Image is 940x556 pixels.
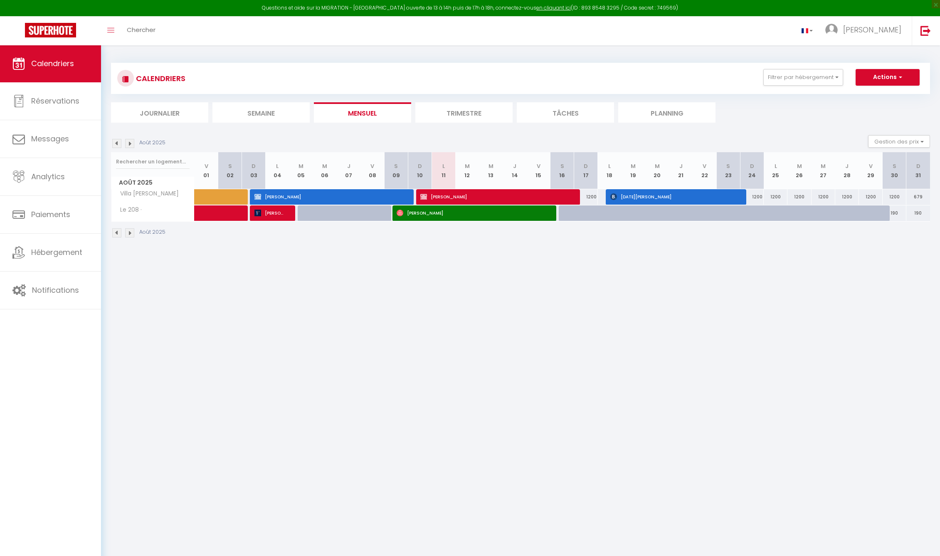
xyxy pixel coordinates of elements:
[276,162,279,170] abbr: L
[32,285,79,295] span: Notifications
[442,162,445,170] abbr: L
[819,16,912,45] a: ... [PERSON_NAME]
[479,152,503,189] th: 13
[127,25,155,34] span: Chercher
[432,152,455,189] th: 11
[763,69,843,86] button: Filtrer par hébergement
[845,162,849,170] abbr: J
[322,162,327,170] abbr: M
[764,189,787,205] div: 1200
[113,189,181,198] span: Villa [PERSON_NAME]
[121,16,162,45] a: Chercher
[916,162,920,170] abbr: D
[618,102,715,123] li: Planning
[313,152,337,189] th: 06
[25,23,76,37] img: Super Booking
[314,102,411,123] li: Mensuel
[693,152,716,189] th: 22
[645,152,669,189] th: 20
[669,152,693,189] th: 21
[906,152,930,189] th: 31
[455,152,479,189] th: 12
[906,189,930,205] div: 679
[503,152,527,189] th: 14
[631,162,636,170] abbr: M
[31,209,70,220] span: Paiements
[608,162,611,170] abbr: L
[835,189,859,205] div: 1200
[195,152,218,189] th: 01
[856,69,920,86] button: Actions
[228,162,232,170] abbr: S
[537,162,540,170] abbr: V
[825,24,838,36] img: ...
[254,189,405,205] span: [PERSON_NAME]
[218,152,242,189] th: 02
[384,152,408,189] th: 09
[560,162,564,170] abbr: S
[394,162,398,170] abbr: S
[205,162,208,170] abbr: V
[397,205,547,221] span: [PERSON_NAME]
[726,162,730,170] abbr: S
[812,189,835,205] div: 1200
[574,189,598,205] div: 1200
[266,152,289,189] th: 04
[212,102,310,123] li: Semaine
[869,162,873,170] abbr: V
[242,152,266,189] th: 03
[517,102,614,123] li: Tâches
[31,58,74,69] span: Calendriers
[420,189,570,205] span: [PERSON_NAME]
[920,25,931,36] img: logout
[408,152,432,189] th: 10
[139,139,165,147] p: Août 2025
[740,189,764,205] div: 1200
[134,69,185,88] h3: CALENDRIERS
[655,162,660,170] abbr: M
[418,162,422,170] abbr: D
[527,152,550,189] th: 15
[764,152,787,189] th: 25
[370,162,374,170] abbr: V
[337,152,360,189] th: 07
[31,96,79,106] span: Réservations
[360,152,384,189] th: 08
[347,162,350,170] abbr: J
[797,162,802,170] abbr: M
[415,102,513,123] li: Trimestre
[31,247,82,257] span: Hébergement
[254,205,286,221] span: [PERSON_NAME]
[299,162,303,170] abbr: M
[812,152,835,189] th: 27
[740,152,764,189] th: 24
[111,102,208,123] li: Journalier
[622,152,645,189] th: 19
[252,162,256,170] abbr: D
[489,162,493,170] abbr: M
[906,205,930,221] div: 190
[835,152,859,189] th: 28
[787,152,811,189] th: 26
[584,162,588,170] abbr: D
[513,162,516,170] abbr: J
[679,162,683,170] abbr: J
[883,189,906,205] div: 1200
[716,152,740,189] th: 23
[113,205,144,215] span: Le 208 ·
[775,162,777,170] abbr: L
[893,162,896,170] abbr: S
[289,152,313,189] th: 05
[111,177,194,189] span: Août 2025
[821,162,826,170] abbr: M
[883,205,906,221] div: 190
[859,152,883,189] th: 29
[536,4,571,11] a: en cliquant ici
[859,189,883,205] div: 1200
[31,171,65,182] span: Analytics
[750,162,754,170] abbr: D
[787,189,811,205] div: 1200
[598,152,622,189] th: 18
[868,135,930,148] button: Gestion des prix
[574,152,598,189] th: 17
